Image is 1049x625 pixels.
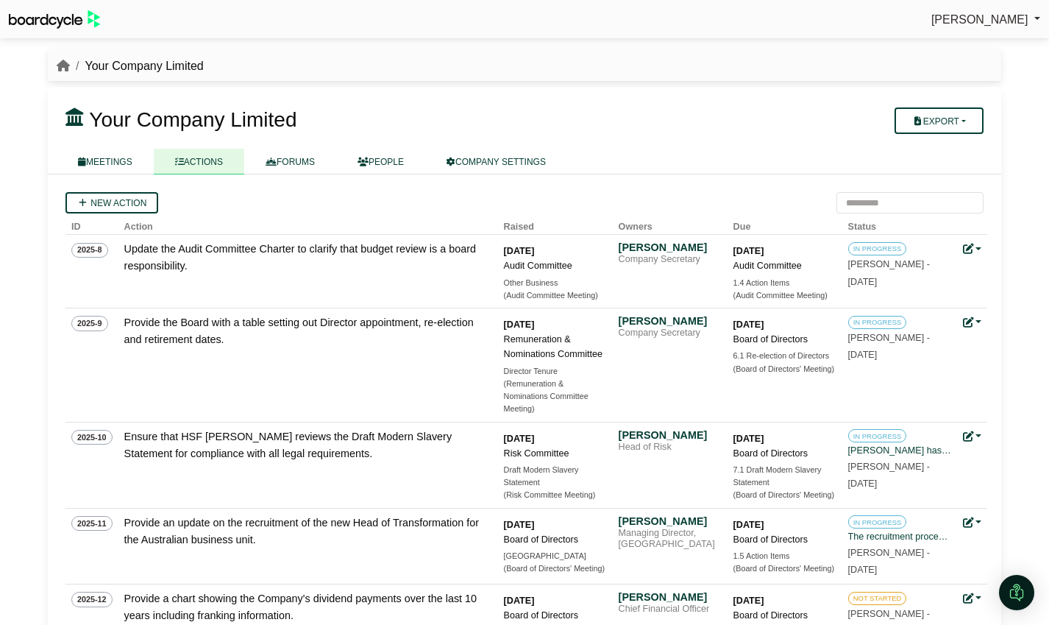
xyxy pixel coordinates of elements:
[733,431,836,446] div: [DATE]
[619,528,722,551] div: Managing Director, [GEOGRAPHIC_DATA]
[733,258,836,273] div: Audit Committee
[848,462,930,489] small: [PERSON_NAME] -
[733,489,836,501] div: (Board of Directors' Meeting)
[848,242,907,255] span: IN PROGRESS
[733,550,836,562] div: 1.5 Action Items
[848,277,878,287] span: [DATE]
[124,590,492,624] div: Provide a chart showing the Company's dividend payments over the last 10 years including franking...
[504,550,607,576] a: [GEOGRAPHIC_DATA] (Board of Directors' Meeting)
[848,350,878,360] span: [DATE]
[619,314,722,339] a: [PERSON_NAME] Company Secretary
[504,608,607,623] div: Board of Directors
[848,515,951,575] a: IN PROGRESS The recruitment process is well progressed with a shortlist of candidates to be inter...
[848,479,878,489] span: [DATE]
[848,241,951,286] a: IN PROGRESS [PERSON_NAME] -[DATE]
[71,243,108,258] span: 2025-8
[733,277,836,303] a: 1.4 Action Items (Audit Committee Meeting)
[848,316,907,329] span: IN PROGRESS
[504,277,607,289] div: Other Business
[848,429,907,442] span: IN PROGRESS
[619,241,722,254] div: [PERSON_NAME]
[733,317,836,332] div: [DATE]
[504,464,607,490] div: Draft Modern Slavery Statement
[733,289,836,302] div: (Audit Committee Meeting)
[336,149,425,174] a: PEOPLE
[619,590,722,615] a: [PERSON_NAME] Chief Financial Officer
[504,258,607,273] div: Audit Committee
[848,314,951,360] a: IN PROGRESS [PERSON_NAME] -[DATE]
[504,277,607,303] a: Other Business (Audit Committee Meeting)
[65,213,118,235] th: ID
[848,259,930,286] small: [PERSON_NAME] -
[733,464,836,502] a: 7.1 Draft Modern Slavery Statement (Board of Directors' Meeting)
[895,107,984,134] button: Export
[619,515,722,551] a: [PERSON_NAME] Managing Director, [GEOGRAPHIC_DATA]
[842,213,957,235] th: Status
[619,590,722,604] div: [PERSON_NAME]
[733,277,836,289] div: 1.4 Action Items
[848,515,907,529] span: IN PROGRESS
[733,550,836,576] a: 1.5 Action Items (Board of Directors' Meeting)
[504,562,607,575] div: (Board of Directors' Meeting)
[504,365,607,378] div: Director Tenure
[733,350,836,375] a: 6.1 Re-election of Directors (Board of Directors' Meeting)
[504,464,607,502] a: Draft Modern Slavery Statement (Risk Committee Meeting)
[733,608,836,623] div: Board of Directors
[504,532,607,547] div: Board of Directors
[504,244,607,258] div: [DATE]
[733,464,836,490] div: 7.1 Draft Modern Slavery Statement
[65,192,158,213] a: New action
[848,548,930,575] small: [PERSON_NAME] -
[733,593,836,608] div: [DATE]
[848,529,951,544] div: The recruitment process is well progressed with a shortlist of candidates to be interviewed in ea...
[848,565,878,575] span: [DATE]
[848,592,907,605] span: NOT STARTED
[613,213,728,235] th: Owners
[733,446,836,461] div: Board of Directors
[71,592,113,607] span: 2025-12
[733,532,836,547] div: Board of Directors
[118,213,498,235] th: Action
[504,317,607,332] div: [DATE]
[504,332,607,361] div: Remuneration & Nominations Committee
[504,365,607,416] a: Director Tenure (Remuneration & Nominations Committee Meeting)
[733,350,836,362] div: 6.1 Re-election of Directors
[733,244,836,258] div: [DATE]
[124,241,492,275] div: Update the Audit Committee Charter to clarify that budget review is a board responsibility.
[848,428,951,489] a: IN PROGRESS [PERSON_NAME] has been instructed and is currently reviewing the Modern Slavery State...
[70,57,204,76] li: Your Company Limited
[733,518,836,532] div: [DATE]
[999,575,1034,610] div: Open Intercom Messenger
[124,515,492,548] div: Provide an update on the recruitment of the new Head of Transformation for the Australian busines...
[848,333,930,360] small: [PERSON_NAME] -
[57,57,204,76] nav: breadcrumb
[71,516,113,531] span: 2025-11
[504,550,607,562] div: [GEOGRAPHIC_DATA]
[504,593,607,608] div: [DATE]
[733,332,836,347] div: Board of Directors
[733,363,836,375] div: (Board of Directors' Meeting)
[931,10,1040,29] a: [PERSON_NAME]
[733,562,836,575] div: (Board of Directors' Meeting)
[504,518,607,532] div: [DATE]
[89,108,296,131] span: Your Company Limited
[619,428,722,453] a: [PERSON_NAME] Head of Risk
[504,446,607,461] div: Risk Committee
[425,149,567,174] a: COMPANY SETTINGS
[619,314,722,328] div: [PERSON_NAME]
[504,431,607,446] div: [DATE]
[71,316,108,331] span: 2025-9
[498,213,613,235] th: Raised
[244,149,336,174] a: FORUMS
[619,428,722,442] div: [PERSON_NAME]
[57,149,154,174] a: MEETINGS
[154,149,244,174] a: ACTIONS
[504,289,607,302] div: (Audit Committee Meeting)
[504,378,607,416] div: (Remuneration & Nominations Committee Meeting)
[124,428,492,462] div: Ensure that HSF [PERSON_NAME] reviews the Draft Modern Slavery Statement for compliance with all ...
[848,443,951,458] div: [PERSON_NAME] has been instructed and is currently reviewing the Modern Slavery Statement.
[9,10,100,29] img: BoardcycleBlackGreen-aaafeed430059cb809a45853b8cf6d952af9d84e6e89e1f1685b34bfd5cb7d64.svg
[619,241,722,266] a: [PERSON_NAME] Company Secretary
[619,328,722,339] div: Company Secretary
[619,254,722,266] div: Company Secretary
